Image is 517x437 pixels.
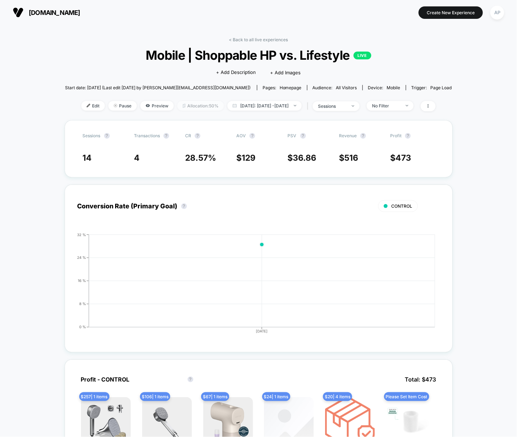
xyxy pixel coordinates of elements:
[344,153,358,163] span: 516
[81,101,105,111] span: Edit
[360,133,366,139] button: ?
[134,133,160,138] span: Transactions
[293,153,317,163] span: 36.86
[384,392,429,401] span: Please Set Item Cost
[13,7,23,18] img: Visually logo
[387,85,400,90] span: mobile
[29,9,80,16] span: [DOMAIN_NAME]
[313,85,357,90] div: Audience:
[391,203,412,209] span: CONTROL
[134,153,140,163] span: 4
[195,133,200,139] button: ?
[140,392,170,401] span: $ 106 | 1 items
[79,302,86,306] tspan: 8 %
[77,255,86,260] tspan: 24 %
[294,105,296,106] img: end
[336,85,357,90] span: All Visitors
[249,133,255,139] button: ?
[65,85,251,90] span: Start date: [DATE] (Last edit [DATE] by [PERSON_NAME][EMAIL_ADDRESS][DOMAIN_NAME])
[395,153,411,163] span: 473
[85,48,433,63] span: Mobile | Shoppable HP vs. Lifestyle
[339,153,358,163] span: $
[352,105,354,107] img: end
[104,133,110,139] button: ?
[305,101,313,111] span: |
[362,85,406,90] span: Device:
[183,104,185,108] img: rebalance
[79,325,86,329] tspan: 0 %
[390,153,411,163] span: $
[318,103,346,109] div: sessions
[262,392,290,401] span: $ 24 | 1 items
[114,104,117,107] img: end
[411,85,452,90] div: Trigger:
[339,133,357,138] span: Revenue
[402,372,440,387] span: Total: $ 473
[288,133,297,138] span: PSV
[163,133,169,139] button: ?
[300,133,306,139] button: ?
[372,103,400,108] div: No Filter
[256,329,268,333] tspan: [DATE]
[270,70,301,75] span: + Add Images
[263,85,302,90] div: Pages:
[490,6,504,20] div: AP
[280,85,302,90] span: homepage
[83,153,92,163] span: 14
[227,101,302,111] span: [DATE]: [DATE] - [DATE]
[177,101,224,111] span: Allocation: 50%
[419,6,483,19] button: Create New Experience
[405,133,411,139] button: ?
[229,37,288,42] a: < Back to all live experiences
[185,153,216,163] span: 28.57 %
[181,203,187,209] button: ?
[201,392,229,401] span: $ 67 | 1 items
[87,104,90,107] img: edit
[236,153,255,163] span: $
[216,69,256,76] span: + Add Description
[288,153,317,163] span: $
[77,233,86,237] tspan: 32 %
[79,392,109,401] span: $ 257 | 1 items
[323,392,352,401] span: $ 20 | 4 items
[390,133,402,138] span: Profit
[431,85,452,90] span: Page Load
[78,278,86,283] tspan: 16 %
[185,133,191,138] span: CR
[406,105,408,106] img: end
[488,5,506,20] button: AP
[236,133,246,138] span: AOV
[233,104,237,107] img: calendar
[354,52,371,59] p: LIVE
[188,377,193,382] button: ?
[140,101,174,111] span: Preview
[83,133,101,138] span: Sessions
[242,153,255,163] span: 129
[11,7,82,18] button: [DOMAIN_NAME]
[108,101,137,111] span: Pause
[70,233,433,340] div: CONVERSION_RATE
